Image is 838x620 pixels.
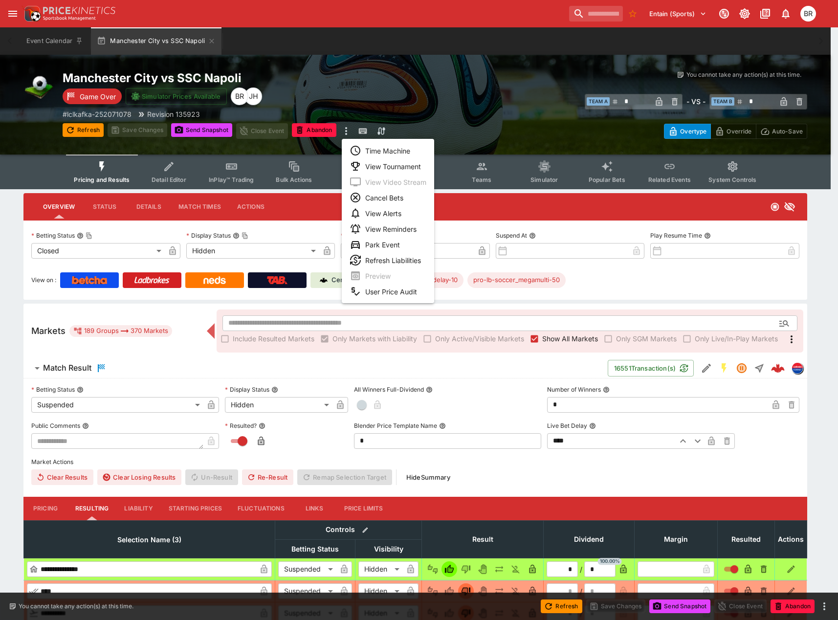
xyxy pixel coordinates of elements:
li: View Tournament [342,158,434,174]
li: Cancel Bets [342,190,434,205]
li: View Reminders [342,221,434,237]
li: Time Machine [342,143,434,158]
li: Park Event [342,237,434,252]
li: View Alerts [342,205,434,221]
li: User Price Audit [342,284,434,299]
li: Refresh Liabilities [342,252,434,268]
